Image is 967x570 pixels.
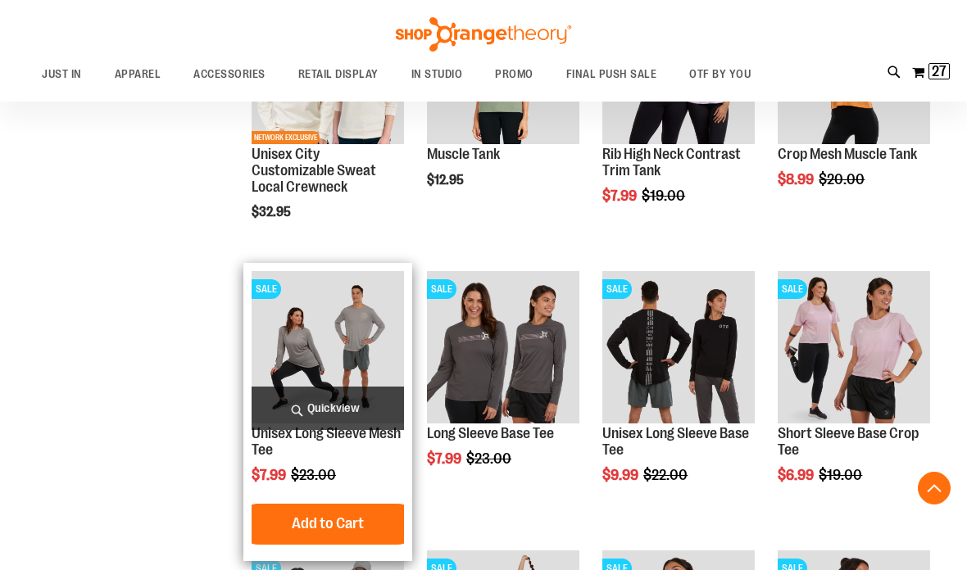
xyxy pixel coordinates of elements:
span: SALE [602,279,632,299]
span: $20.00 [819,171,867,188]
span: Add to Cart [292,514,364,532]
div: product [770,263,938,524]
span: OTF BY YOU [689,56,751,93]
span: JUST IN [42,56,82,93]
span: $19.00 [642,188,688,204]
span: PROMO [495,56,533,93]
span: $8.99 [778,171,816,188]
span: 27 [932,63,947,79]
div: product [243,263,412,560]
img: Product image for Long Sleeve Base Tee [427,271,579,423]
a: Unisex Long Sleeve Base Tee [602,425,749,458]
a: Crop Mesh Muscle Tank [778,146,917,162]
span: SALE [778,279,807,299]
span: RETAIL DISPLAY [298,56,379,93]
a: IN STUDIO [395,56,479,93]
span: $6.99 [778,467,816,483]
img: Unisex Long Sleeve Mesh Tee primary image [252,271,404,423]
span: FINAL PUSH SALE [566,56,657,93]
a: RETAIL DISPLAY [282,56,395,93]
a: OTF BY YOU [673,56,767,93]
span: ACCESSORIES [193,56,266,93]
span: SALE [427,279,456,299]
a: Short Sleeve Base Crop Tee [778,425,919,458]
span: $19.00 [819,467,865,483]
span: $23.00 [291,467,338,483]
a: Product image for Unisex Long Sleeve Base TeeSALE [602,271,755,426]
button: Add to Cart [238,504,418,545]
span: $7.99 [427,450,464,467]
span: $32.95 [252,205,293,219]
span: $9.99 [602,467,641,483]
a: Unisex Long Sleeve Mesh Tee [252,425,401,458]
a: Long Sleeve Base Tee [427,425,554,441]
a: Unisex City Customizable Sweat Local Crewneck [252,146,376,195]
div: product [594,263,763,524]
button: Back To Top [918,472,951,504]
a: APPAREL [98,56,178,93]
span: $22.00 [643,467,690,483]
span: $12.95 [427,173,466,188]
a: PROMO [479,56,550,93]
a: Product image for Short Sleeve Base Crop TeeSALE [778,271,930,426]
span: $23.00 [466,450,514,467]
span: SALE [252,279,281,299]
a: Product image for Long Sleeve Base TeeSALE [427,271,579,426]
span: $7.99 [252,467,288,483]
img: Product image for Unisex Long Sleeve Base Tee [602,271,755,423]
div: product [419,263,588,508]
a: ACCESSORIES [177,56,282,93]
a: Quickview [252,387,404,430]
span: IN STUDIO [411,56,463,93]
a: JUST IN [25,56,98,93]
span: NETWORK EXCLUSIVE [252,131,320,144]
a: Rib High Neck Contrast Trim Tank [602,146,741,179]
img: Product image for Short Sleeve Base Crop Tee [778,271,930,423]
a: FINAL PUSH SALE [550,56,674,93]
img: Shop Orangetheory [393,17,574,52]
a: Muscle Tank [427,146,500,162]
span: $7.99 [602,188,639,204]
span: APPAREL [115,56,161,93]
a: Unisex Long Sleeve Mesh Tee primary imageSALE [252,271,404,426]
